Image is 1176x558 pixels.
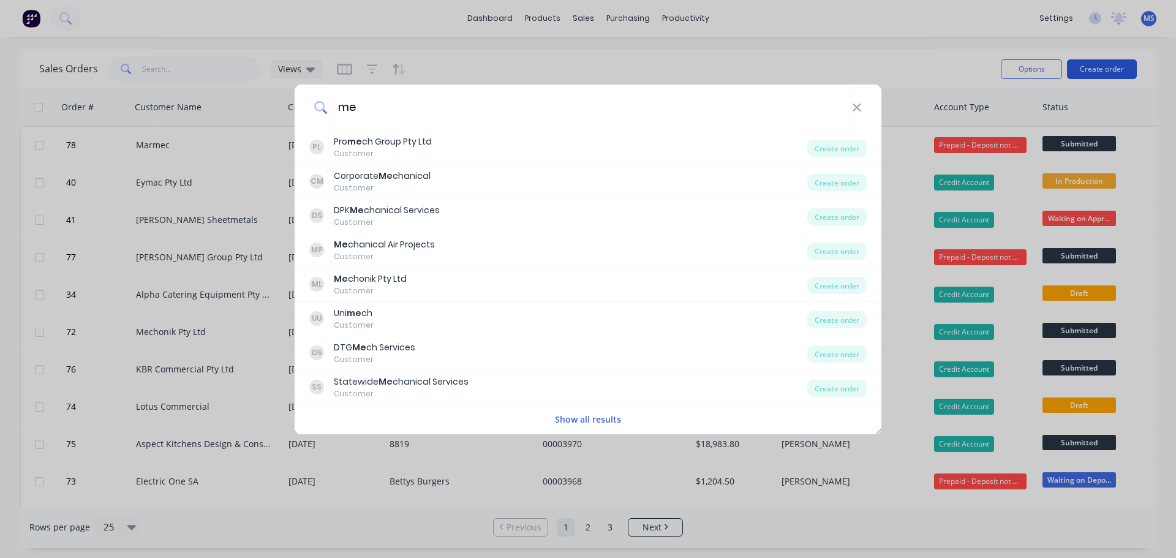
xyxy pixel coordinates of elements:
div: Uni ch [334,307,374,320]
div: Customer [334,320,374,331]
div: Pro ch Group Pty Ltd [334,135,432,148]
b: me [347,307,361,319]
div: chonik Pty Ltd [334,273,407,285]
div: Customer [334,388,469,399]
b: Me [334,238,348,251]
b: Me [350,204,364,216]
div: PL [309,140,324,154]
div: Customer [334,285,407,296]
input: Enter a customer name to create a new order... [328,85,852,130]
div: Customer [334,251,435,262]
div: DS [309,345,324,360]
div: Create order [807,140,867,157]
b: Me [352,341,366,353]
div: SS [309,380,324,394]
div: Customer [334,354,415,365]
div: Corporate chanical [334,170,431,183]
div: Create order [807,208,867,225]
b: Me [334,273,348,285]
button: Show all results [551,412,625,426]
div: Customer [334,183,431,194]
div: Create order [807,311,867,328]
div: Statewide chanical Services [334,375,469,388]
div: DTG ch Services [334,341,415,354]
div: Create order [807,380,867,397]
div: DS [309,208,324,223]
div: ML [309,277,324,292]
div: Create order [807,174,867,191]
b: me [347,135,362,148]
div: MP [309,243,324,257]
b: Me [379,375,393,388]
div: CM [309,174,324,189]
div: Create order [807,243,867,260]
div: UU [309,311,324,326]
div: DPK chanical Services [334,204,440,217]
div: Create order [807,345,867,363]
div: Create order [807,277,867,294]
div: Customer [334,148,432,159]
b: Me [379,170,393,182]
div: chanical Air Projects [334,238,435,251]
div: Customer [334,217,440,228]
